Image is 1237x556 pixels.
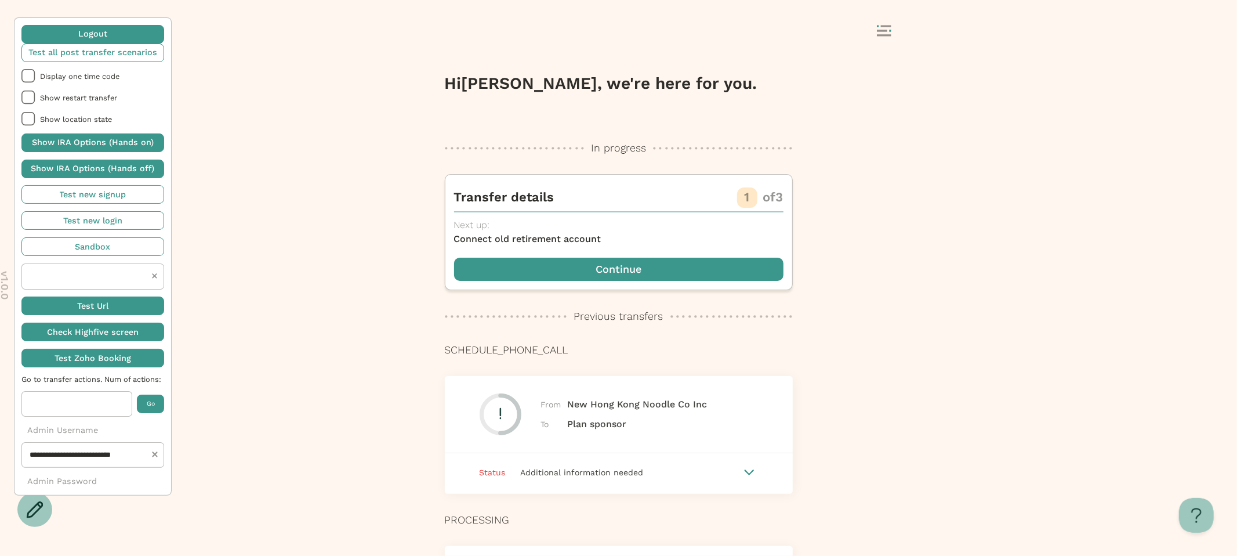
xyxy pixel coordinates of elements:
[574,309,663,324] p: Previous transfers
[21,69,164,83] li: Display one time code
[21,133,164,152] button: Show IRA Options (Hands on)
[745,188,750,207] p: 1
[454,258,783,281] button: Continue
[21,375,164,384] span: Go to transfer actions. Num of actions:
[21,424,164,436] p: Admin Username
[541,398,568,411] span: From
[445,512,793,528] p: PROCESSING
[21,160,164,178] button: Show IRA Options (Hands off)
[137,395,164,413] button: Go
[21,475,164,488] p: Admin Password
[454,232,783,246] p: Connect old retirement account
[21,91,164,104] li: Show restart transfer
[591,140,646,156] p: In progress
[21,44,164,62] button: Test all post transfer scenarios
[480,466,506,479] span: Status
[40,115,164,124] span: Show location state
[21,297,164,315] button: Test Url
[568,417,627,431] span: Plan sponsor
[21,25,164,44] button: Logout
[21,185,164,204] button: Test new signup
[445,342,793,358] p: SCHEDULE_PHONE_CALL
[568,398,708,411] span: New Hong Kong Noodle Co Inc
[763,188,783,207] p: of 3
[454,218,783,232] p: Next up:
[21,323,164,341] button: Check Highfive screen
[521,468,644,477] span: Additional information needed
[40,72,164,81] span: Display one time code
[445,74,757,93] span: Hi [PERSON_NAME] , we're here for you.
[541,418,568,431] span: To
[21,211,164,230] button: Test new login
[1179,498,1214,533] iframe: Help Scout Beacon - Open
[454,188,554,207] p: Transfer details
[21,349,164,367] button: Test Zoho Booking
[21,112,164,126] li: Show location state
[21,237,164,256] button: Sandbox
[445,453,793,492] button: Status Additional information needed
[40,93,164,102] span: Show restart transfer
